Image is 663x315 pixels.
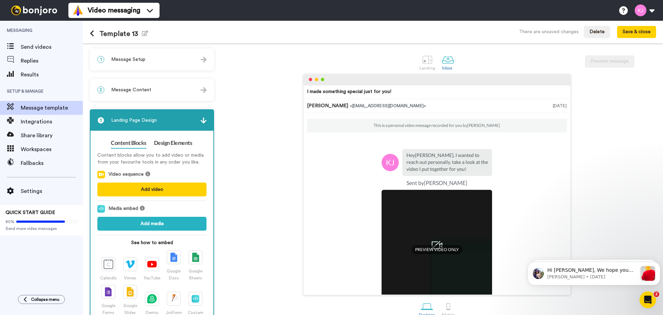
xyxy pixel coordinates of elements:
[21,71,83,79] span: Results
[167,269,181,280] span: Google Docs
[163,292,185,315] a: JotForm
[585,55,634,68] button: Preview message
[97,117,104,124] span: 3
[123,304,137,315] span: Google Slides
[127,287,134,297] img: Google_Slides.png
[21,131,83,140] span: Share library
[97,86,104,93] span: 2
[21,43,83,51] span: Send videos
[192,252,199,262] img: Google_Sheets.svg
[119,285,141,315] a: Google Slides
[525,248,663,296] iframe: Intercom notifications message
[420,66,435,71] div: Landing
[97,217,206,231] button: Add media
[6,210,55,215] span: QUICK START GUIDE
[90,30,148,38] h1: Template 13
[31,297,59,302] span: Collapse menu
[111,138,146,149] a: Content Blocks
[21,57,83,65] span: Replies
[382,176,492,190] td: Sent by [PERSON_NAME]
[519,28,579,35] div: There are unsaved changes
[439,50,458,74] a: Inbox
[97,56,104,63] span: 1
[654,291,659,297] span: 2
[97,152,206,166] p: Content blocks allow you to add video or media from your favourite tools in any order you like.
[97,205,105,213] img: Embed.svg
[21,118,83,126] span: Integrations
[21,187,83,195] span: Settings
[170,252,177,262] img: GoogleDocs.svg
[412,245,462,254] span: PREVIEW VIDEO ONLY
[108,205,138,213] span: Media embed
[73,5,84,16] img: vm-color.svg
[307,102,553,109] div: [PERSON_NAME]
[97,171,105,178] img: AddVideo.svg
[6,226,77,231] span: Send more video messages
[146,311,158,315] span: Demio
[108,171,144,178] span: Video sequence
[21,104,83,112] span: Message template
[104,259,113,269] img: calendly.svg
[144,276,160,280] span: YouTube
[350,104,426,108] span: <[EMAIL_ADDRESS][DOMAIN_NAME]>
[442,66,454,71] div: Inbox
[8,6,60,15] img: bj-logo-header-white.svg
[124,276,136,280] span: Vimeo
[147,261,157,268] img: youtube.svg
[88,6,140,15] span: Video messaging
[640,291,656,308] iframe: Intercom live chat
[201,87,206,93] img: arrow.svg
[97,285,119,315] a: Google Forms
[416,50,439,74] a: Landing
[189,269,202,280] span: Google Sheets
[201,118,206,123] img: arrow.svg
[97,257,119,280] a: Calendly
[102,304,115,315] span: Google Forms
[307,88,392,95] div: I made something special just for you!
[188,311,203,315] span: Custom
[185,292,206,315] a: Custom
[111,86,151,93] span: Message Content
[382,190,492,300] img: f9b1c19a-c2ef-4a18-b9b6-c82dae5bdc3a-thumb.jpg
[192,295,199,303] img: Embed.svg
[105,287,112,297] img: Google_Forms.svg
[553,102,567,109] div: [DATE]
[21,145,83,154] span: Workspaces
[406,152,488,173] p: Hey [PERSON_NAME] , I wanted to reach out personally. take a look at the video I put together for...
[141,292,163,315] a: Demio
[166,311,182,315] span: JotForm
[111,56,145,63] span: Message Setup
[154,138,192,149] a: Design Elements
[125,260,135,268] img: vimeo.svg
[111,117,157,124] span: Landing Page Design
[147,294,156,304] img: demio.svg
[22,26,112,32] p: Message from Amy, sent 4d ago
[201,57,206,63] img: arrow.svg
[97,183,206,196] button: Add video
[22,19,112,121] span: Hi [PERSON_NAME], We hope you and your customers have been having a great time with [PERSON_NAME]...
[185,250,206,280] a: Google Sheets
[90,79,214,101] div: 2Message Content
[374,123,500,128] p: This is a personal video message recorded for you by [PERSON_NAME]
[21,159,83,167] span: Fallbacks
[617,26,656,38] button: Save & close
[97,239,206,246] strong: See how to embed
[382,154,399,171] img: kj.png
[119,257,141,280] a: Vimeo
[90,48,214,71] div: 1Message Setup
[100,276,117,280] span: Calendly
[169,294,179,304] img: jotform.svg
[18,295,65,304] button: Collapse menu
[163,250,185,280] a: Google Docs
[584,26,610,38] button: Delete
[141,257,163,280] a: YouTube
[6,219,15,224] span: 80%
